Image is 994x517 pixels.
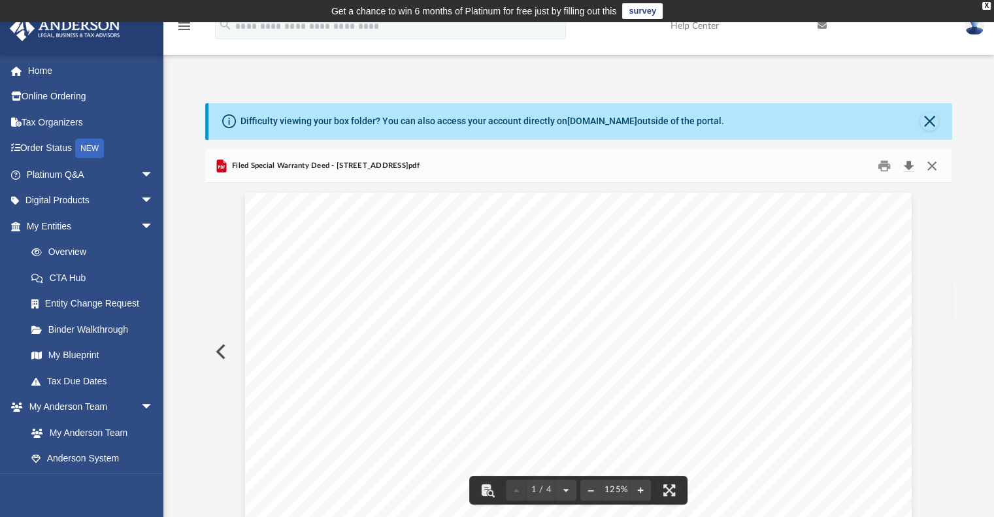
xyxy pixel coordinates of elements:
span: arrow_drop_down [141,394,167,421]
button: Zoom in [630,476,651,505]
button: Previous File [205,333,234,370]
button: Next page [555,476,576,505]
img: Anderson Advisors Platinum Portal [6,16,124,41]
a: My Entitiesarrow_drop_down [9,213,173,239]
a: survey [622,3,663,19]
a: My Anderson Teamarrow_drop_down [9,394,167,420]
span: arrow_drop_down [141,213,167,240]
a: Platinum Q&Aarrow_drop_down [9,161,173,188]
a: Entity Change Request [18,291,173,317]
a: My Blueprint [18,342,167,369]
a: menu [176,25,192,34]
button: Zoom out [580,476,601,505]
img: User Pic [965,16,984,35]
span: arrow_drop_down [141,188,167,214]
button: Close [920,156,944,176]
a: [DOMAIN_NAME] [567,116,637,126]
button: Toggle findbar [473,476,502,505]
a: CTA Hub [18,265,173,291]
button: Close [920,112,938,131]
a: Overview [18,239,173,265]
a: Digital Productsarrow_drop_down [9,188,173,214]
a: Tax Due Dates [18,368,173,394]
i: menu [176,18,192,34]
a: Anderson System [18,446,167,472]
a: Online Ordering [9,84,173,110]
a: My Anderson Team [18,420,160,446]
div: NEW [75,139,104,158]
button: Download [897,156,921,176]
i: search [218,18,233,32]
a: Tax Organizers [9,109,173,135]
div: Difficulty viewing your box folder? You can also access your account directly on outside of the p... [240,114,724,128]
button: 1 / 4 [527,476,555,505]
div: Current zoom level [601,486,630,494]
a: Client Referrals [18,471,167,497]
span: arrow_drop_down [141,161,167,188]
div: Get a chance to win 6 months of Platinum for free just by filling out this [331,3,617,19]
a: Home [9,58,173,84]
a: Order StatusNEW [9,135,173,162]
button: Enter fullscreen [655,476,684,505]
div: close [982,2,991,10]
span: 1 / 4 [527,486,555,494]
button: Print [871,156,897,176]
span: Filed Special Warranty Deed - [STREET_ADDRESS]pdf [229,160,420,172]
a: Binder Walkthrough [18,316,173,342]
